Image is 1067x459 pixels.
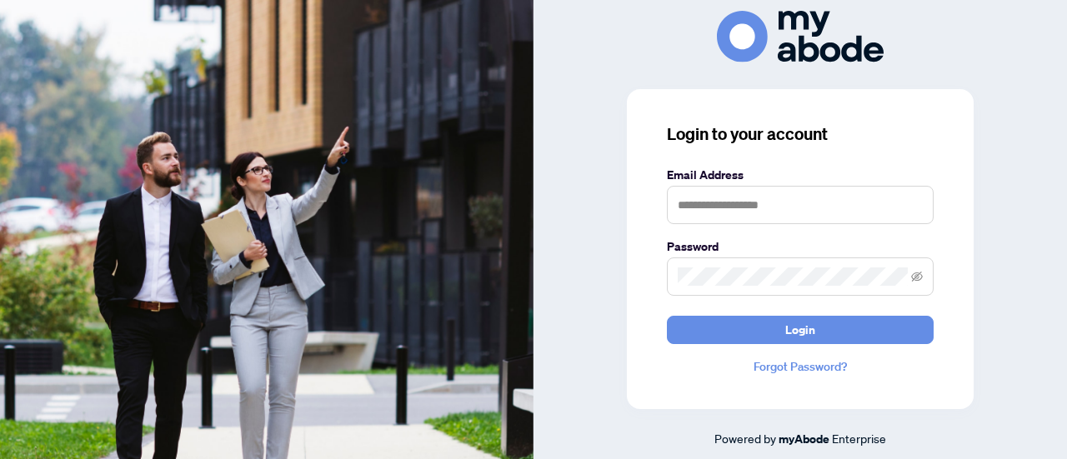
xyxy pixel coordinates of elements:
span: Login [785,317,815,343]
a: Forgot Password? [667,357,934,376]
h3: Login to your account [667,122,934,146]
img: ma-logo [717,11,884,62]
a: myAbode [779,430,829,448]
span: eye-invisible [911,271,923,282]
button: Login [667,316,934,344]
label: Email Address [667,166,934,184]
label: Password [667,237,934,256]
span: Enterprise [832,431,886,446]
span: Powered by [714,431,776,446]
